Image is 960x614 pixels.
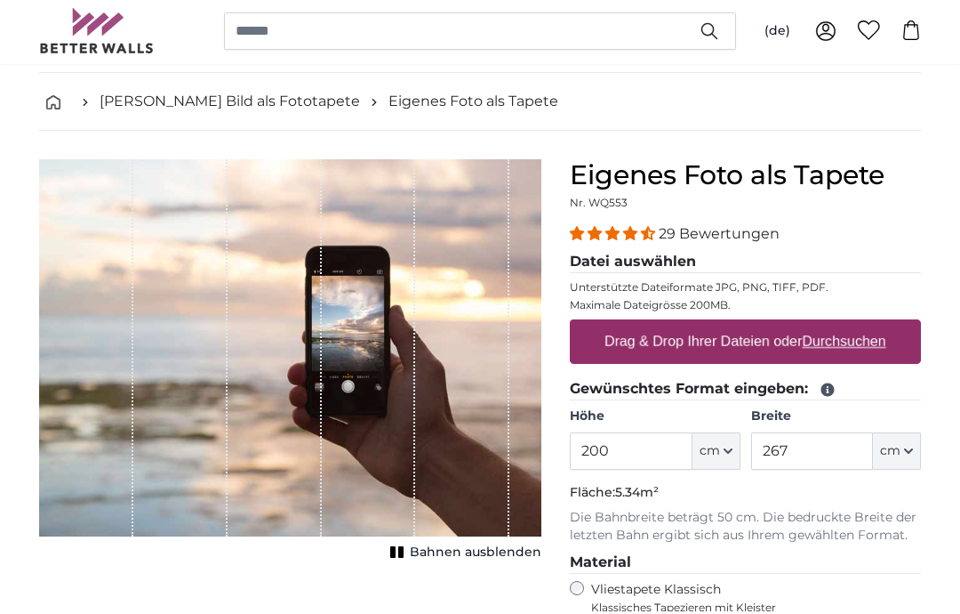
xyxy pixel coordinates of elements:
[880,445,900,463] span: cm
[700,445,720,463] span: cm
[570,512,921,547] p: Die Bahnbreite beträgt 50 cm. Die bedruckte Breite der letzten Bahn ergibt sich aus Ihrem gewählt...
[803,336,886,351] u: Durchsuchen
[570,381,921,403] legend: Gewünschtes Format eingeben:
[570,254,921,276] legend: Datei auswählen
[570,301,921,315] p: Maximale Dateigrösse 200MB.
[750,18,804,50] button: (de)
[659,228,780,245] span: 29 Bewertungen
[39,11,155,56] img: Betterwalls
[615,487,659,503] span: 5.34m²
[570,198,628,212] span: Nr. WQ553
[597,327,893,362] label: Drag & Drop Ihrer Dateien oder
[385,543,541,568] button: Bahnen ausblenden
[410,546,541,564] span: Bahnen ausblenden
[570,283,921,297] p: Unterstützte Dateiformate JPG, PNG, TIFF, PDF.
[570,410,740,428] label: Höhe
[570,228,659,245] span: 4.34 stars
[39,162,541,568] div: 1 of 1
[388,93,558,115] a: Eigenes Foto als Tapete
[692,435,740,473] button: cm
[570,162,921,194] h1: Eigenes Foto als Tapete
[570,554,921,577] legend: Material
[100,93,360,115] a: [PERSON_NAME] Bild als Fototapete
[751,410,921,428] label: Breite
[873,435,921,473] button: cm
[39,76,921,133] nav: breadcrumbs
[570,487,921,505] p: Fläche:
